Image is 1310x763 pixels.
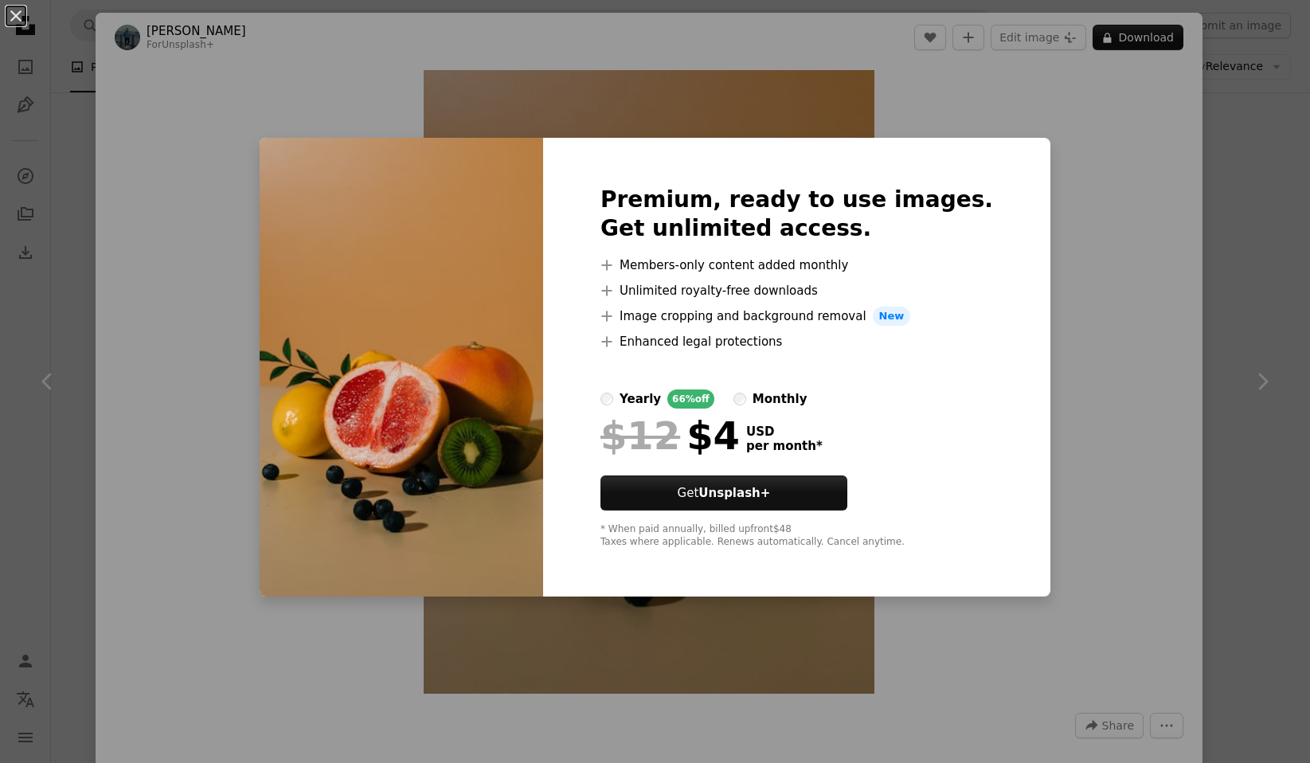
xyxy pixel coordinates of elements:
[600,415,740,456] div: $4
[746,439,823,453] span: per month *
[667,389,714,409] div: 66% off
[600,393,613,405] input: yearly66%off
[873,307,911,326] span: New
[600,332,993,351] li: Enhanced legal protections
[600,523,993,549] div: * When paid annually, billed upfront $48 Taxes where applicable. Renews automatically. Cancel any...
[698,486,770,500] strong: Unsplash+
[600,415,680,456] span: $12
[600,256,993,275] li: Members-only content added monthly
[600,281,993,300] li: Unlimited royalty-free downloads
[600,186,993,243] h2: Premium, ready to use images. Get unlimited access.
[620,389,661,409] div: yearly
[260,138,543,597] img: premium_photo-1671379041175-782d15092945
[753,389,808,409] div: monthly
[733,393,746,405] input: monthly
[600,475,847,511] button: GetUnsplash+
[746,425,823,439] span: USD
[600,307,993,326] li: Image cropping and background removal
